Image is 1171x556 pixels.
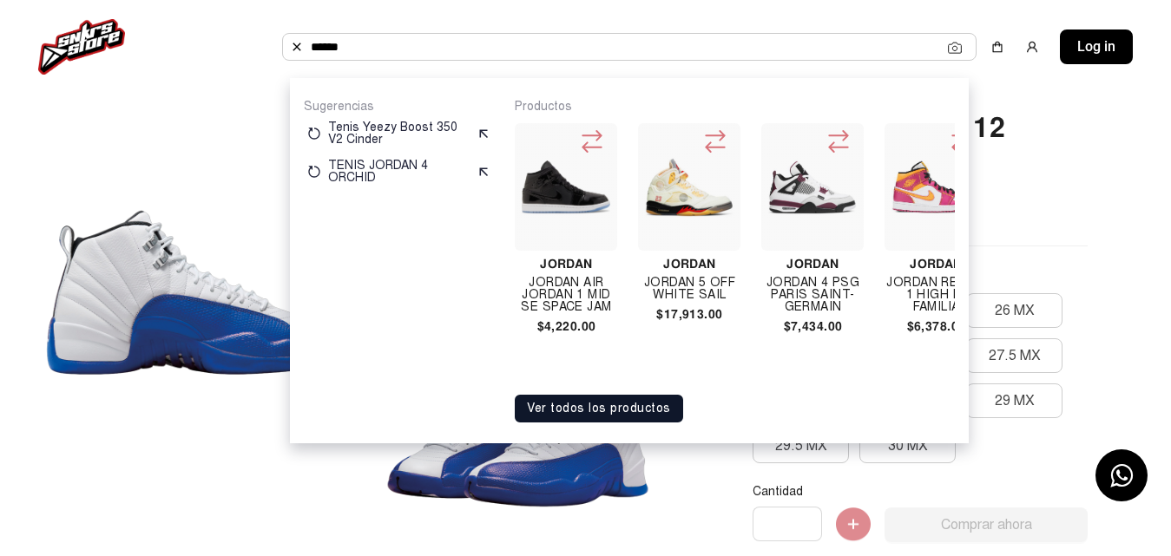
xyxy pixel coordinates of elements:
[753,484,1088,500] p: Cantidad
[885,258,987,270] h4: Jordan
[768,143,857,232] img: Jordan 4 Psg Paris Saint-germain
[328,121,470,146] p: Tenis Yeezy Boost 350 V2 Cinder
[836,507,871,542] img: Agregar al carrito
[638,277,740,301] h4: Jordan 5 Off White Sail
[515,320,617,332] h4: $4,220.00
[966,293,1062,328] button: 26 MX
[1025,40,1039,54] img: user
[761,320,864,332] h4: $7,434.00
[891,160,980,214] img: Jordan Retro 1 High Mi Familia
[990,40,1004,54] img: shopping
[522,160,610,213] img: Jordan Air Jordan 1 Mid Se Space Jam
[328,160,470,184] p: TENIS JORDAN 4 ORCHID
[966,383,1062,418] button: 29 MX
[638,308,740,320] h4: $17,913.00
[885,277,987,313] h4: Jordan Retro 1 High Mi Familia
[885,507,1088,542] button: Comprar ahora
[515,258,617,270] h4: Jordan
[307,127,321,141] img: restart.svg
[885,320,987,332] h4: $6,378.00
[638,258,740,270] h4: Jordan
[966,338,1062,373] button: 27.5 MX
[515,277,617,313] h4: Jordan Air Jordan 1 Mid Se Space Jam
[645,143,734,232] img: Jordan 5 Off White Sail
[753,428,849,463] button: 29.5 MX
[948,41,962,55] img: Cámara
[477,127,490,141] img: suggest.svg
[515,395,683,422] button: Ver todos los productos
[761,277,864,313] h4: Jordan 4 Psg Paris Saint-germain
[761,258,864,270] h4: Jordan
[307,165,321,179] img: restart.svg
[477,165,490,179] img: suggest.svg
[38,19,125,75] img: logo
[859,428,956,463] button: 30 MX
[1077,36,1115,57] span: Log in
[515,99,955,114] p: Productos
[290,40,304,54] img: Buscar
[304,99,494,114] p: Sugerencias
